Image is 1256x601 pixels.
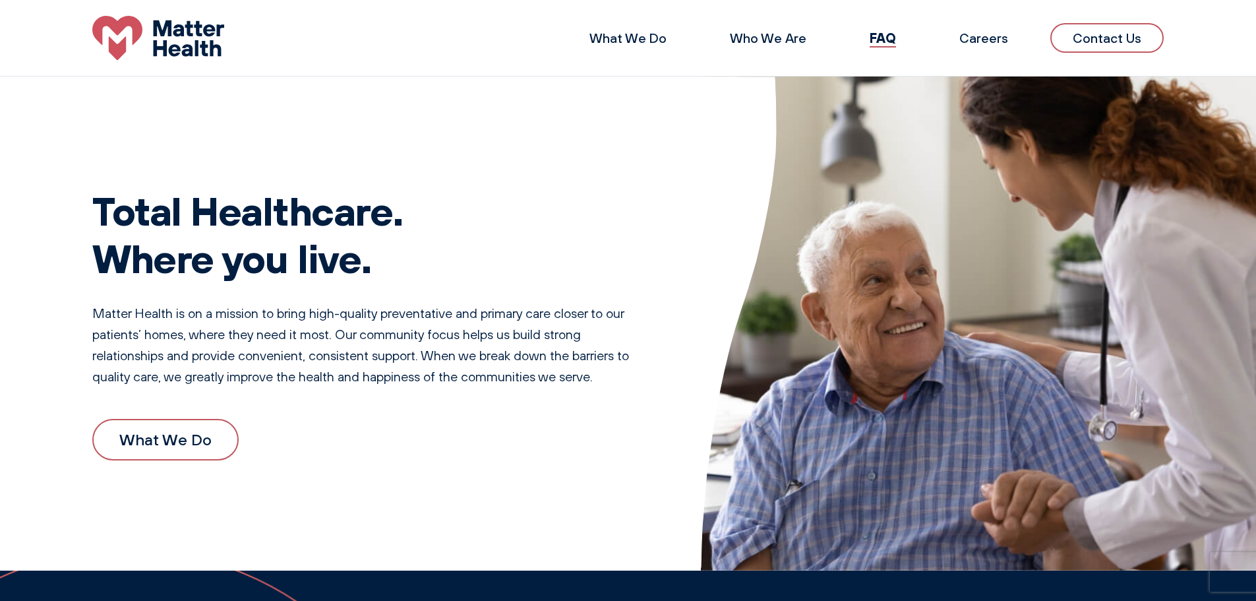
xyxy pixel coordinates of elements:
[959,30,1008,46] a: Careers
[589,30,667,46] a: What We Do
[1050,23,1164,53] a: Contact Us
[870,29,896,46] a: FAQ
[92,303,648,387] p: Matter Health is on a mission to bring high-quality preventative and primary care closer to our p...
[730,30,806,46] a: Who We Are
[92,187,648,282] h1: Total Healthcare. Where you live.
[92,419,239,460] a: What We Do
